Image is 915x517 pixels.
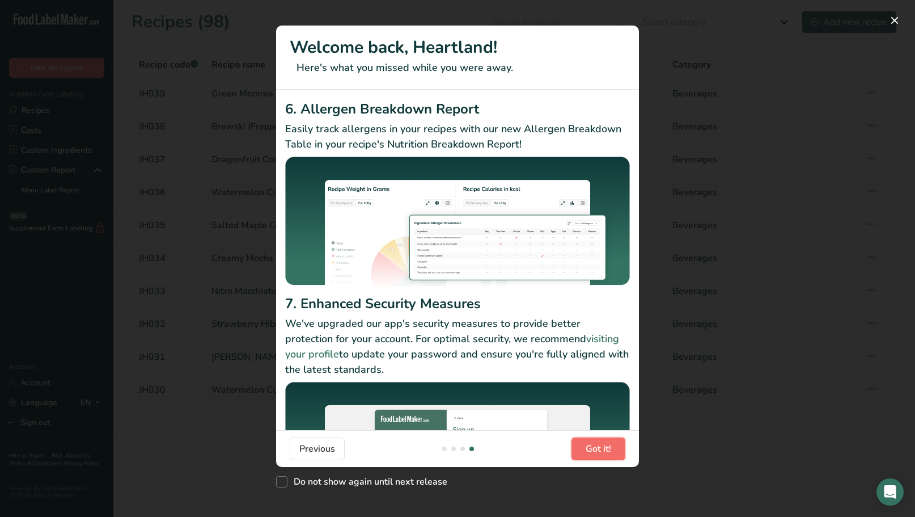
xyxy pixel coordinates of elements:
span: Got it! [586,442,611,456]
img: Allergen Breakdown Report [285,157,630,289]
span: Do not show again until next release [287,476,447,487]
h2: 6. Allergen Breakdown Report [285,99,630,119]
a: visiting your profile [285,332,619,361]
img: Enhanced Security Measures [285,382,630,511]
div: Open Intercom Messenger [876,478,904,506]
h1: Welcome back, Heartland! [290,35,625,60]
p: Easily track allergens in your recipes with our new Allergen Breakdown Table in your recipe's Nut... [285,121,630,152]
p: Here's what you missed while you were away. [290,60,625,75]
p: We've upgraded our app's security measures to provide better protection for your account. For opt... [285,316,630,377]
button: Previous [290,438,345,460]
button: Got it! [571,438,625,460]
span: Previous [299,442,335,456]
h2: 7. Enhanced Security Measures [285,293,630,314]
